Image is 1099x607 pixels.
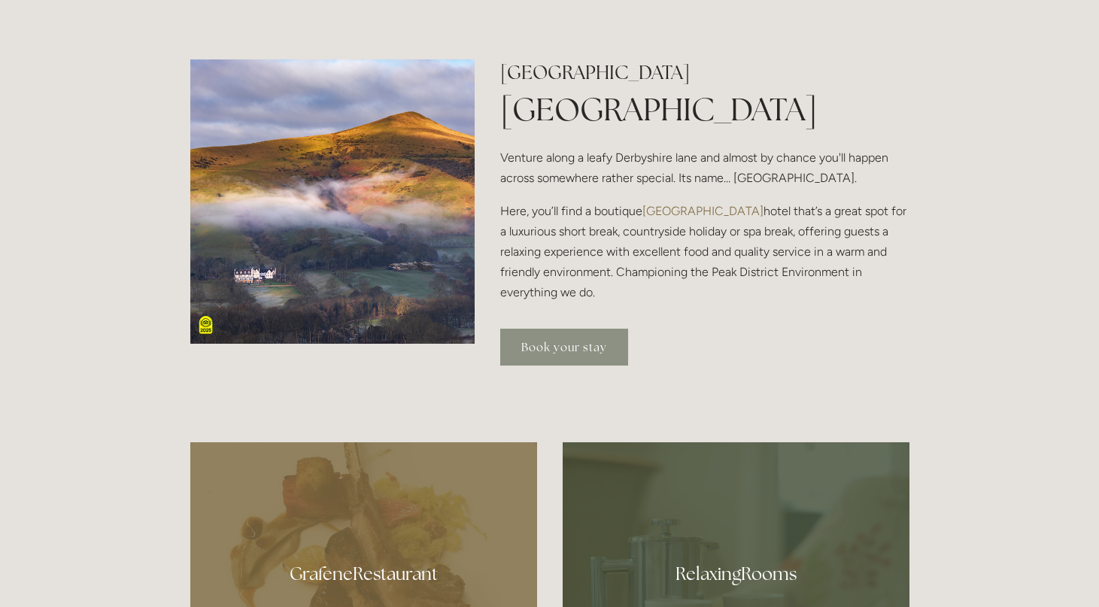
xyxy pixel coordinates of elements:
[500,59,909,86] h2: [GEOGRAPHIC_DATA]
[500,87,909,132] h1: [GEOGRAPHIC_DATA]
[500,201,909,303] p: Here, you’ll find a boutique hotel that’s a great spot for a luxurious short break, countryside h...
[500,147,909,188] p: Venture along a leafy Derbyshire lane and almost by chance you'll happen across somewhere rather ...
[642,204,764,218] a: [GEOGRAPHIC_DATA]
[500,329,628,366] a: Book your stay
